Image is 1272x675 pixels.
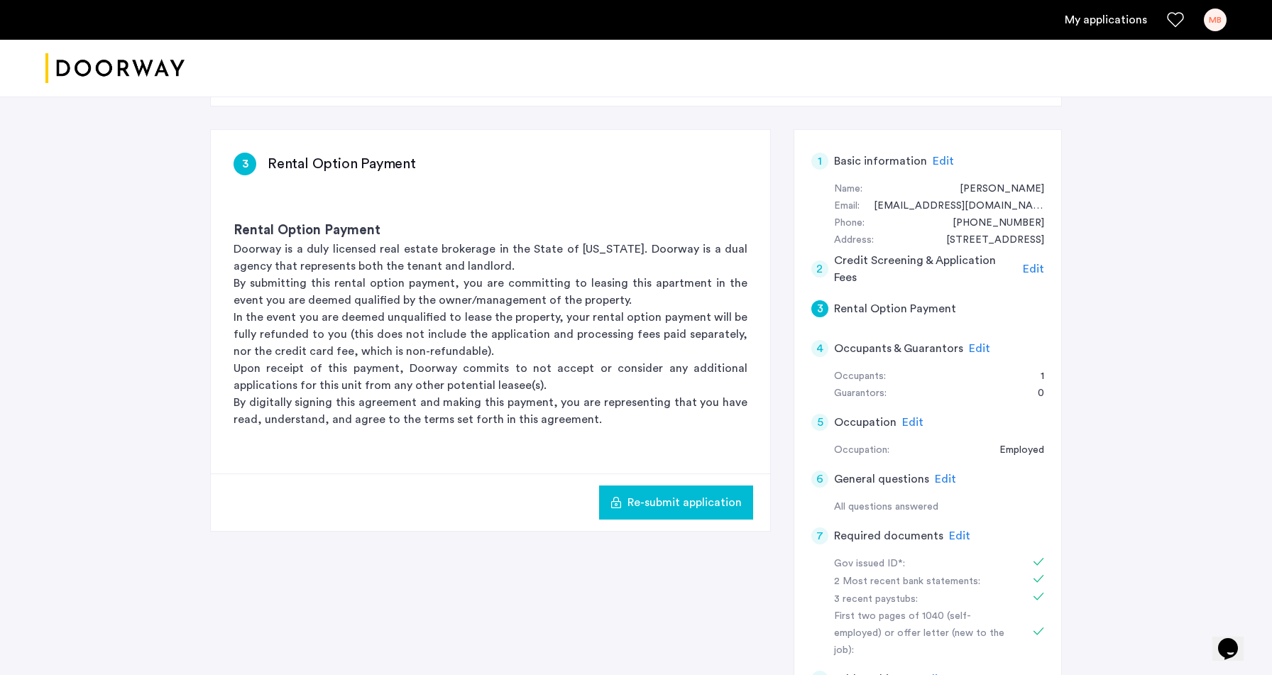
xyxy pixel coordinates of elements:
h5: Credit Screening & Application Fees [834,252,1018,286]
p: Doorway is a duly licensed real estate brokerage in the State of [US_STATE]. Doorway is a dual ag... [234,241,747,275]
div: Occupation: [834,442,889,459]
div: 936 Kerlerec Street [932,232,1044,249]
h5: Basic information [834,153,927,170]
p: Upon receipt of this payment, Doorway commits to not accept or consider any additional applicatio... [234,360,747,394]
div: 0 [1024,385,1044,402]
div: +13372964755 [938,215,1044,232]
div: Occupants: [834,368,886,385]
div: All questions answered [834,499,1044,516]
span: Edit [969,343,990,354]
div: 7 [811,527,828,544]
p: By submitting this rental option payment, you are committing to leasing this apartment in the eve... [234,275,747,309]
span: Edit [949,530,970,542]
h3: Rental Option Payment [268,154,416,174]
div: 3 [811,300,828,317]
h5: Occupation [834,414,897,431]
div: 4 [811,340,828,357]
div: Address: [834,232,874,249]
div: Gov issued ID*: [834,556,1013,573]
h5: Rental Option Payment [834,300,956,317]
div: 3 [234,153,256,175]
a: My application [1065,11,1147,28]
span: Edit [933,155,954,167]
div: Name: [834,181,862,198]
div: 2 Most recent bank statements: [834,574,1013,591]
span: Re-submit application [627,494,742,511]
h5: Required documents [834,527,943,544]
div: Guarantors: [834,385,887,402]
h5: General questions [834,471,929,488]
img: logo [45,42,185,95]
div: Email: [834,198,860,215]
h3: Rental Option Payment [234,221,747,241]
span: Edit [902,417,923,428]
p: In the event you are deemed unqualified to lease the property, your rental option payment will be... [234,309,747,360]
p: By digitally signing this agreement and making this payment, you are representing that you have r... [234,394,747,428]
span: Edit [935,473,956,485]
div: 1 [811,153,828,170]
div: Employed [985,442,1044,459]
div: 6 [811,471,828,488]
div: lukebravo0301@gmail.com [860,198,1044,215]
span: Edit [1023,263,1044,275]
div: 3 recent paystubs: [834,591,1013,608]
div: Phone: [834,215,865,232]
div: MB [1204,9,1227,31]
div: Maarten Bravo [945,181,1044,198]
a: Favorites [1167,11,1184,28]
a: Cazamio logo [45,42,185,95]
iframe: chat widget [1212,618,1258,661]
div: 5 [811,414,828,431]
div: 2 [811,260,828,278]
h5: Occupants & Guarantors [834,340,963,357]
div: First two pages of 1040 (self-employed) or offer letter (new to the job): [834,608,1013,659]
div: 1 [1026,368,1044,385]
button: button [599,485,753,520]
